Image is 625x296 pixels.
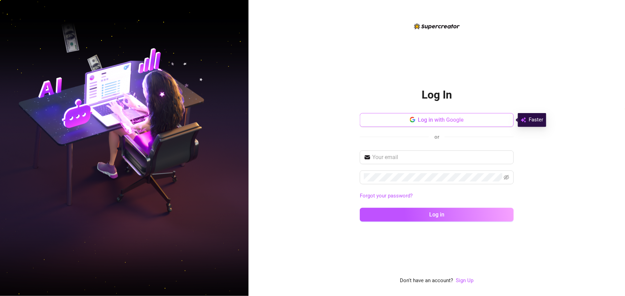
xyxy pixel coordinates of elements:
a: Forgot your password? [360,192,514,200]
button: Log in [360,208,514,222]
img: logo-BBDzfeDw.svg [414,23,460,29]
a: Sign Up [456,277,474,284]
img: svg%3e [521,116,526,124]
h2: Log In [422,88,452,102]
span: Don't have an account? [400,277,453,285]
span: Faster [529,116,544,124]
a: Forgot your password? [360,193,413,199]
span: Log in [429,211,444,218]
a: Sign Up [456,277,474,285]
span: eye-invisible [504,175,509,180]
button: Log in with Google [360,113,514,127]
span: or [434,134,439,140]
input: Your email [372,153,510,161]
span: Log in with Google [418,117,464,123]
